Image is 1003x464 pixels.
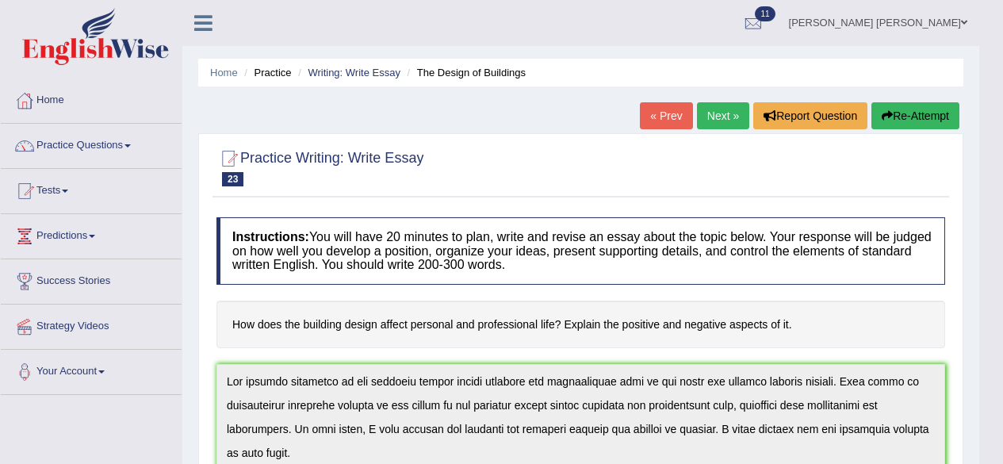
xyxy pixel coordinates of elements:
a: Home [210,67,238,79]
a: Strategy Videos [1,305,182,344]
a: Writing: Write Essay [308,67,400,79]
b: Instructions: [232,230,309,244]
li: The Design of Buildings [404,65,526,80]
button: Re-Attempt [871,102,959,129]
h2: Practice Writing: Write Essay [216,147,423,186]
a: Practice Questions [1,124,182,163]
button: Report Question [753,102,867,129]
span: 11 [755,6,775,21]
a: « Prev [640,102,692,129]
li: Practice [240,65,291,80]
h4: You will have 20 minutes to plan, write and revise an essay about the topic below. Your response ... [216,217,945,285]
h4: How does the building design affect personal and professional life? Explain the positive and nega... [216,301,945,349]
a: Home [1,79,182,118]
span: 23 [222,172,243,186]
a: Your Account [1,350,182,389]
a: Success Stories [1,259,182,299]
a: Tests [1,169,182,209]
a: Next » [697,102,749,129]
a: Predictions [1,214,182,254]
